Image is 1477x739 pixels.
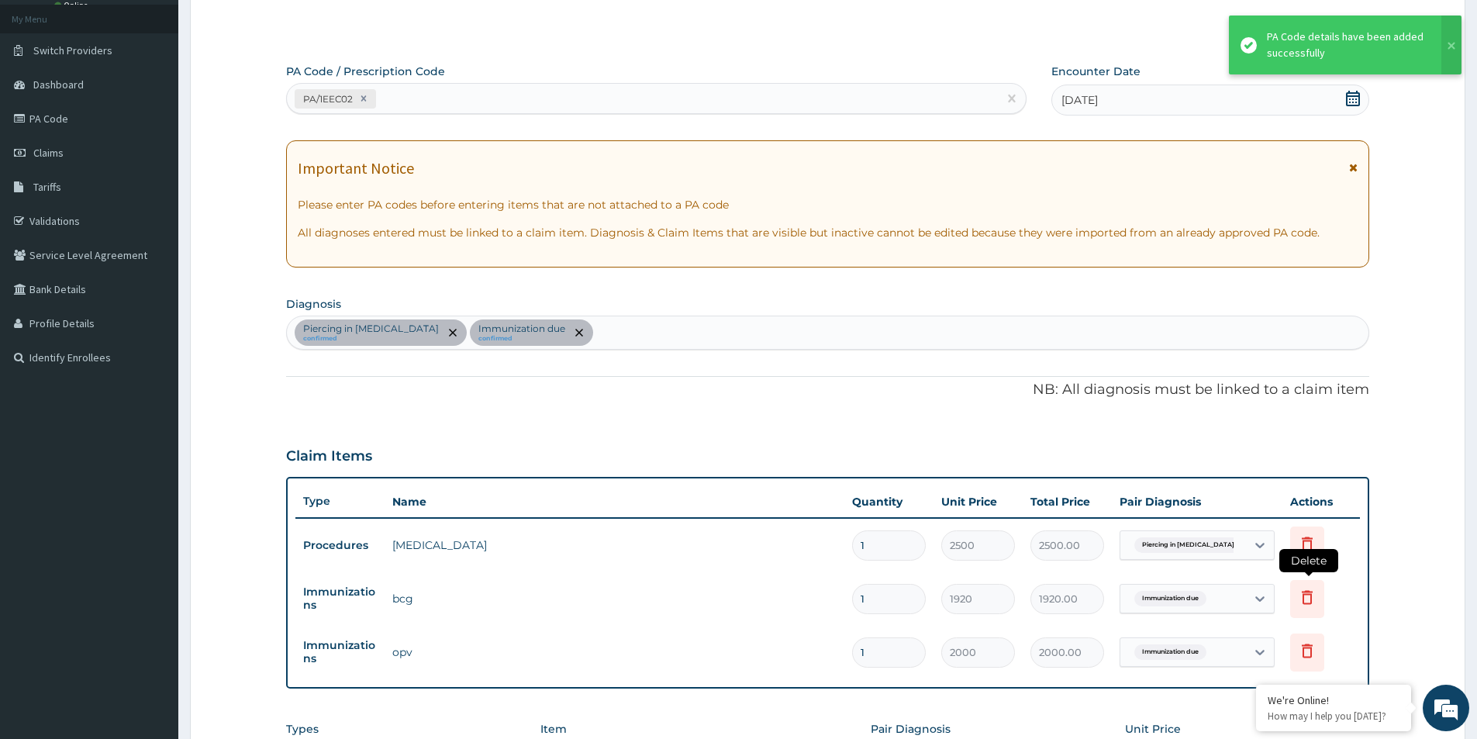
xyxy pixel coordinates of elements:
[1134,644,1206,660] span: Immunization due
[29,78,63,116] img: d_794563401_company_1708531726252_794563401
[8,423,295,478] textarea: Type your message and hit 'Enter'
[81,87,261,107] div: Chat with us now
[385,486,844,517] th: Name
[286,22,1369,39] p: Step 2 of 2
[540,721,567,737] label: Item
[33,146,64,160] span: Claims
[1282,486,1360,517] th: Actions
[298,197,1358,212] p: Please enter PA codes before entering items that are not attached to a PA code
[446,326,460,340] span: remove selection option
[298,160,414,177] h1: Important Notice
[303,323,439,335] p: Piercing in [MEDICAL_DATA]
[1279,549,1338,572] span: Delete
[1061,92,1098,108] span: [DATE]
[254,8,292,45] div: Minimize live chat window
[33,180,61,194] span: Tariffs
[295,531,385,560] td: Procedures
[1134,591,1206,606] span: Immunization due
[295,487,385,516] th: Type
[478,335,565,343] small: confirmed
[478,323,565,335] p: Immunization due
[385,583,844,614] td: bcg
[1051,64,1141,79] label: Encounter Date
[385,637,844,668] td: opv
[933,486,1023,517] th: Unit Price
[1023,486,1112,517] th: Total Price
[295,631,385,673] td: Immunizations
[385,530,844,561] td: [MEDICAL_DATA]
[303,335,439,343] small: confirmed
[572,326,586,340] span: remove selection option
[844,486,933,517] th: Quantity
[286,64,445,79] label: PA Code / Prescription Code
[1268,693,1399,707] div: We're Online!
[1134,537,1242,553] span: Piercing in [MEDICAL_DATA]
[286,380,1369,400] p: NB: All diagnosis must be linked to a claim item
[286,296,341,312] label: Diagnosis
[1125,721,1181,737] label: Unit Price
[33,43,112,57] span: Switch Providers
[1268,710,1399,723] p: How may I help you today?
[298,225,1358,240] p: All diagnoses entered must be linked to a claim item. Diagnosis & Claim Items that are visible bu...
[871,721,951,737] label: Pair Diagnosis
[1267,29,1427,61] div: PA Code details have been added successfully
[1112,486,1282,517] th: Pair Diagnosis
[286,448,372,465] h3: Claim Items
[286,723,319,736] label: Types
[33,78,84,92] span: Dashboard
[299,90,355,108] div: PA/1EEC02
[295,578,385,620] td: Immunizations
[90,195,214,352] span: We're online!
